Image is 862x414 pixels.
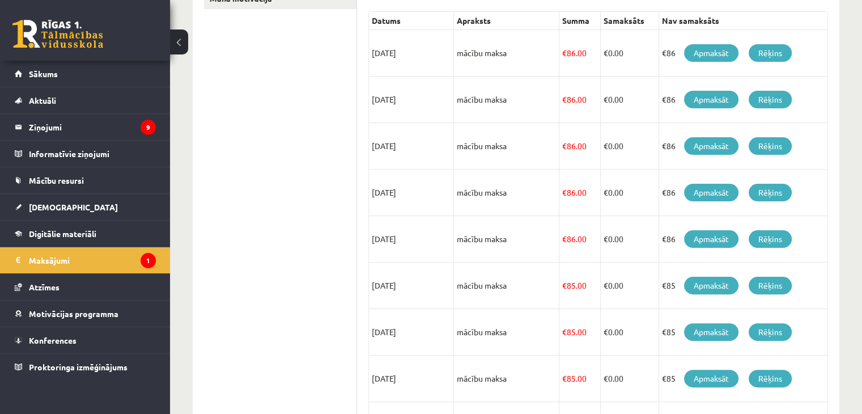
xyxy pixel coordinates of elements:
[559,263,601,309] td: 85.00
[604,373,608,383] span: €
[749,44,792,62] a: Rēķins
[559,309,601,356] td: 85.00
[15,194,156,220] a: [DEMOGRAPHIC_DATA]
[559,123,601,170] td: 86.00
[659,263,828,309] td: €85
[15,301,156,327] a: Motivācijas programma
[559,12,601,30] th: Summa
[454,263,559,309] td: mācību maksa
[454,12,559,30] th: Apraksts
[562,234,567,244] span: €
[601,356,659,402] td: 0.00
[604,327,608,337] span: €
[15,167,156,193] a: Mācību resursi
[601,170,659,216] td: 0.00
[559,170,601,216] td: 86.00
[454,309,559,356] td: mācību maksa
[562,373,567,383] span: €
[29,95,56,105] span: Aktuāli
[684,323,738,341] a: Apmaksāt
[749,91,792,108] a: Rēķins
[559,356,601,402] td: 85.00
[601,123,659,170] td: 0.00
[29,114,156,140] legend: Ziņojumi
[604,48,608,58] span: €
[559,77,601,123] td: 86.00
[29,335,77,345] span: Konferences
[659,77,828,123] td: €86
[562,94,567,104] span: €
[659,309,828,356] td: €85
[684,184,738,201] a: Apmaksāt
[15,87,156,113] a: Aktuāli
[659,123,828,170] td: €86
[562,280,567,290] span: €
[562,48,567,58] span: €
[369,12,454,30] th: Datums
[15,61,156,87] a: Sākums
[15,221,156,247] a: Digitālie materiāli
[604,94,608,104] span: €
[29,229,96,239] span: Digitālie materiāli
[684,230,738,248] a: Apmaksāt
[684,370,738,387] a: Apmaksāt
[559,216,601,263] td: 86.00
[369,216,454,263] td: [DATE]
[749,370,792,387] a: Rēķins
[454,77,559,123] td: mācību maksa
[604,141,608,151] span: €
[369,170,454,216] td: [DATE]
[15,354,156,380] a: Proktoringa izmēģinājums
[601,77,659,123] td: 0.00
[29,362,128,372] span: Proktoringa izmēģinājums
[559,30,601,77] td: 86.00
[659,356,828,402] td: €85
[29,175,84,185] span: Mācību resursi
[601,309,659,356] td: 0.00
[369,263,454,309] td: [DATE]
[29,247,156,273] legend: Maksājumi
[12,20,103,48] a: Rīgas 1. Tālmācības vidusskola
[601,30,659,77] td: 0.00
[369,123,454,170] td: [DATE]
[15,141,156,167] a: Informatīvie ziņojumi
[684,137,738,155] a: Apmaksāt
[604,187,608,197] span: €
[749,184,792,201] a: Rēķins
[15,327,156,353] a: Konferences
[29,309,118,319] span: Motivācijas programma
[659,170,828,216] td: €86
[684,44,738,62] a: Apmaksāt
[29,141,156,167] legend: Informatīvie ziņojumi
[684,277,738,294] a: Apmaksāt
[454,356,559,402] td: mācību maksa
[659,30,828,77] td: €86
[141,120,156,135] i: 9
[15,114,156,140] a: Ziņojumi9
[562,327,567,337] span: €
[562,187,567,197] span: €
[601,263,659,309] td: 0.00
[454,123,559,170] td: mācību maksa
[601,216,659,263] td: 0.00
[659,216,828,263] td: €86
[369,30,454,77] td: [DATE]
[601,12,659,30] th: Samaksāts
[369,309,454,356] td: [DATE]
[15,274,156,300] a: Atzīmes
[454,30,559,77] td: mācību maksa
[454,216,559,263] td: mācību maksa
[684,91,738,108] a: Apmaksāt
[454,170,559,216] td: mācību maksa
[749,230,792,248] a: Rēķins
[749,137,792,155] a: Rēķins
[562,141,567,151] span: €
[15,247,156,273] a: Maksājumi1
[604,234,608,244] span: €
[749,277,792,294] a: Rēķins
[604,280,608,290] span: €
[659,12,828,30] th: Nav samaksāts
[749,323,792,341] a: Rēķins
[29,282,60,292] span: Atzīmes
[369,356,454,402] td: [DATE]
